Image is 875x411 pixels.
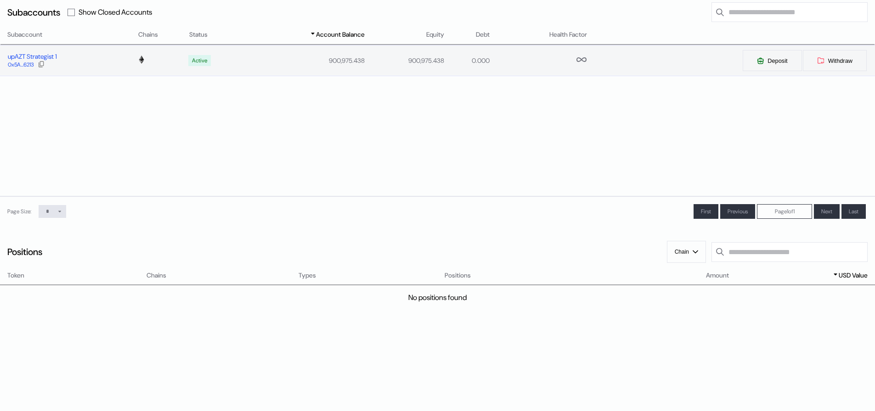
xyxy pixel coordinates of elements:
span: Subaccount [7,30,42,39]
span: Chains [138,30,158,39]
span: Previous [728,208,748,215]
span: Health Factor [549,30,587,39]
button: Last [841,204,866,219]
button: Deposit [742,50,802,72]
div: Subaccounts [7,6,60,18]
span: Withdraw [828,57,852,64]
td: 900,975.438 [365,45,445,76]
span: Debt [476,30,490,39]
button: Withdraw [802,50,867,72]
span: Page 1 of 1 [775,208,795,215]
span: Deposit [768,57,787,64]
img: chain logo [137,56,146,64]
td: 0.000 [445,45,490,76]
div: Active [192,57,207,64]
span: Equity [426,30,444,39]
span: Chain [675,249,689,255]
span: Types [299,271,316,280]
div: Positions [7,246,42,258]
div: 0x5A...6213 [8,61,34,68]
label: Show Closed Accounts [79,7,152,17]
button: First [694,204,718,219]
td: 900,975.438 [244,45,366,76]
button: Chain [667,241,706,263]
span: First [701,208,711,215]
div: upAZT Strategist 1 [8,52,57,61]
button: Previous [720,204,755,219]
span: Amount [706,271,729,280]
span: Next [821,208,832,215]
span: Last [849,208,858,215]
span: Status [189,30,208,39]
div: No positions found [408,293,467,302]
button: Next [814,204,840,219]
span: Chains [147,271,166,280]
span: USD Value [839,271,868,280]
span: Account Balance [316,30,365,39]
span: Token [7,271,24,280]
div: Page Size: [7,208,31,215]
span: Positions [445,271,471,280]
